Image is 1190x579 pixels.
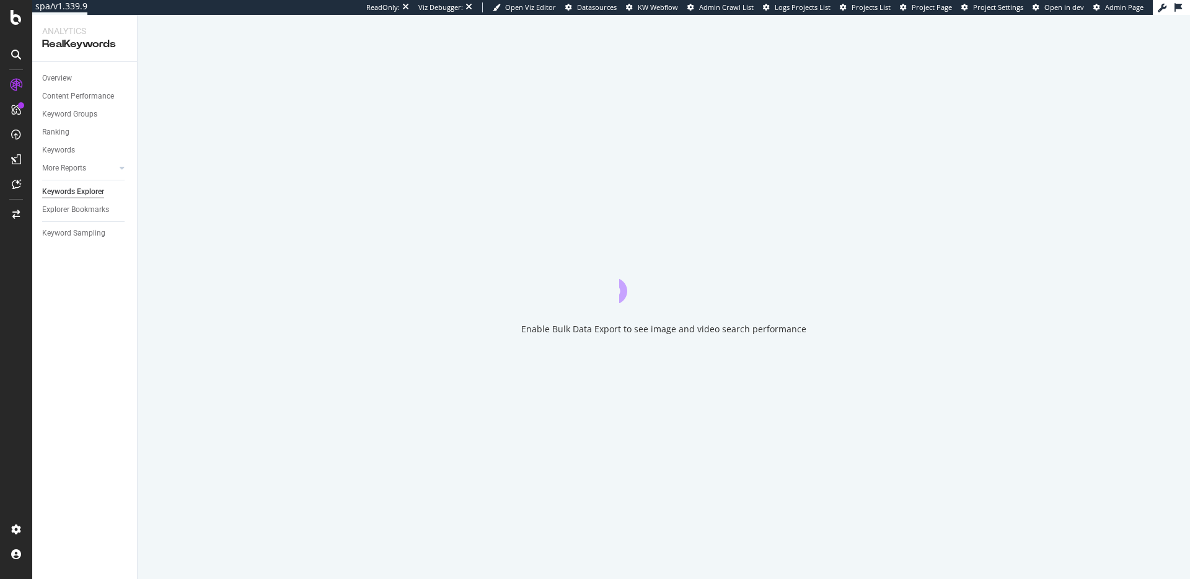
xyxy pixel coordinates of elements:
[42,72,72,85] div: Overview
[1044,2,1084,12] span: Open in dev
[619,259,708,303] div: animation
[505,2,556,12] span: Open Viz Editor
[42,227,105,240] div: Keyword Sampling
[42,203,109,216] div: Explorer Bookmarks
[42,203,128,216] a: Explorer Bookmarks
[699,2,754,12] span: Admin Crawl List
[42,162,86,175] div: More Reports
[852,2,891,12] span: Projects List
[912,2,952,12] span: Project Page
[1105,2,1144,12] span: Admin Page
[42,90,114,103] div: Content Performance
[42,126,69,139] div: Ranking
[638,2,678,12] span: KW Webflow
[521,323,806,335] div: Enable Bulk Data Export to see image and video search performance
[42,108,128,121] a: Keyword Groups
[418,2,463,12] div: Viz Debugger:
[900,2,952,12] a: Project Page
[1093,2,1144,12] a: Admin Page
[366,2,400,12] div: ReadOnly:
[42,144,128,157] a: Keywords
[42,185,104,198] div: Keywords Explorer
[42,90,128,103] a: Content Performance
[42,126,128,139] a: Ranking
[961,2,1023,12] a: Project Settings
[775,2,831,12] span: Logs Projects List
[42,25,127,37] div: Analytics
[493,2,556,12] a: Open Viz Editor
[687,2,754,12] a: Admin Crawl List
[42,227,128,240] a: Keyword Sampling
[42,72,128,85] a: Overview
[840,2,891,12] a: Projects List
[42,108,97,121] div: Keyword Groups
[763,2,831,12] a: Logs Projects List
[42,185,128,198] a: Keywords Explorer
[626,2,678,12] a: KW Webflow
[1033,2,1084,12] a: Open in dev
[973,2,1023,12] span: Project Settings
[565,2,617,12] a: Datasources
[42,37,127,51] div: RealKeywords
[42,144,75,157] div: Keywords
[577,2,617,12] span: Datasources
[42,162,116,175] a: More Reports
